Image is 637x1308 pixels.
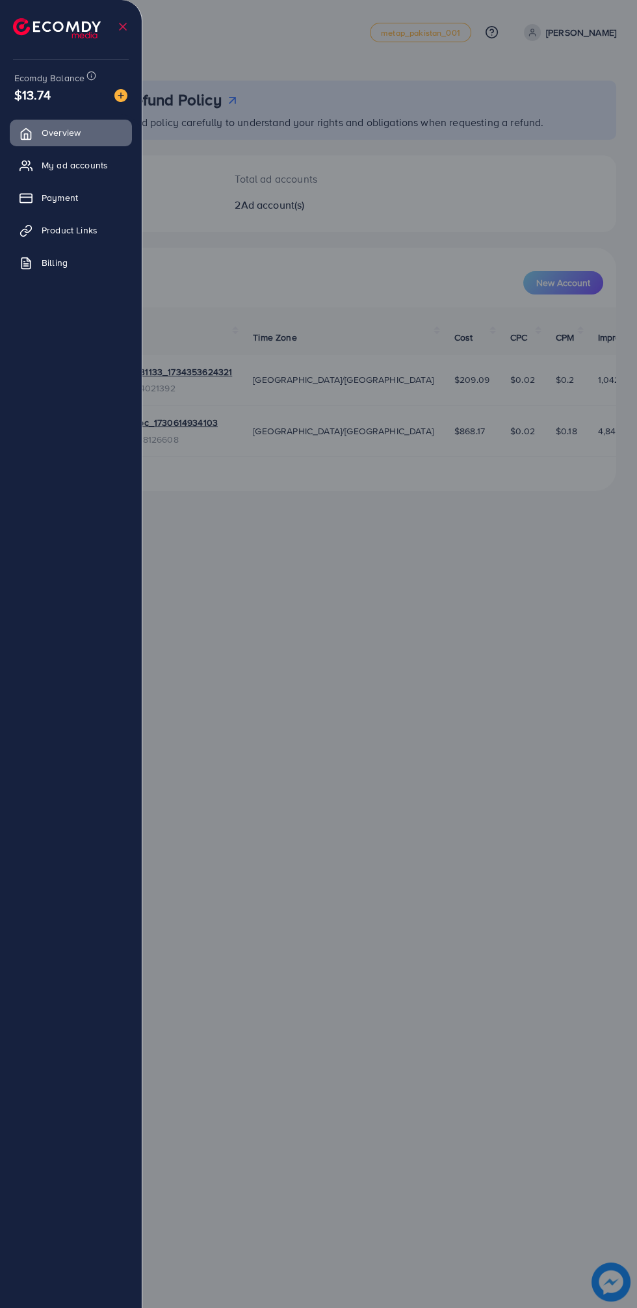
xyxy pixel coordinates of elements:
[10,152,132,178] a: My ad accounts
[42,256,68,269] span: Billing
[42,159,108,172] span: My ad accounts
[10,185,132,211] a: Payment
[14,85,51,104] span: $13.74
[10,120,132,146] a: Overview
[42,224,97,237] span: Product Links
[42,191,78,204] span: Payment
[14,72,84,85] span: Ecomdy Balance
[10,217,132,243] a: Product Links
[13,18,101,38] img: logo
[42,126,81,139] span: Overview
[114,89,127,102] img: image
[10,250,132,276] a: Billing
